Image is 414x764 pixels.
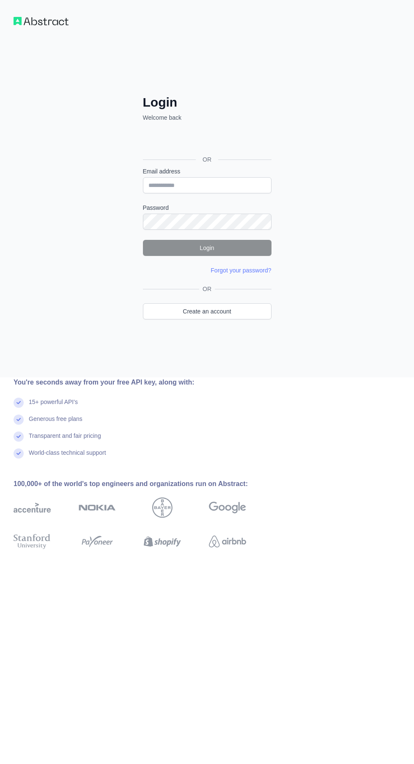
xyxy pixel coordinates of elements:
[14,17,69,25] img: Workflow
[143,203,271,212] label: Password
[29,431,101,448] div: Transparent and fair pricing
[211,267,271,274] a: Forgot your password?
[143,95,271,110] h2: Login
[79,497,116,518] img: nokia
[29,448,106,465] div: World-class technical support
[209,532,246,551] img: airbnb
[14,415,24,425] img: check mark
[14,377,273,387] div: You're seconds away from your free API key, along with:
[144,532,181,551] img: shopify
[139,131,274,150] iframe: Sign in with Google Button
[143,303,271,319] a: Create an account
[143,113,271,122] p: Welcome back
[196,155,218,164] span: OR
[199,285,215,293] span: OR
[14,532,51,551] img: stanford university
[14,448,24,459] img: check mark
[29,415,82,431] div: Generous free plans
[79,532,116,551] img: payoneer
[14,497,51,518] img: accenture
[209,497,246,518] img: google
[152,497,173,518] img: bayer
[14,398,24,408] img: check mark
[14,431,24,442] img: check mark
[143,240,271,256] button: Login
[143,167,271,176] label: Email address
[29,398,78,415] div: 15+ powerful API's
[14,479,273,489] div: 100,000+ of the world's top engineers and organizations run on Abstract:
